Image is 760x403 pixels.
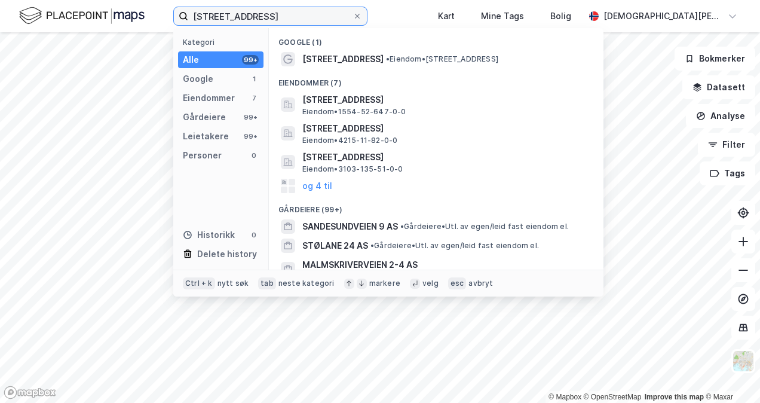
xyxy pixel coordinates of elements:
div: Gårdeiere (99+) [269,196,603,217]
button: Bokmerker [675,47,755,71]
span: • [370,241,374,250]
div: neste kategori [278,279,335,288]
button: Analyse [686,104,755,128]
button: Tags [700,161,755,185]
iframe: Chat Widget [700,346,760,403]
span: [STREET_ADDRESS] [302,52,384,66]
div: 99+ [242,55,259,65]
div: Personer [183,148,222,163]
span: • [386,54,390,63]
span: Eiendom • 4215-11-82-0-0 [302,136,397,145]
span: MALMSKRIVERVEIEN 2-4 AS [302,258,589,272]
div: esc [448,277,467,289]
div: nytt søk [217,279,249,288]
div: Google [183,72,213,86]
span: SANDESUNDVEIEN 9 AS [302,219,398,234]
span: [STREET_ADDRESS] [302,121,589,136]
span: [STREET_ADDRESS] [302,150,589,164]
div: avbryt [468,279,493,288]
div: Kart [438,9,455,23]
div: 99+ [242,132,259,141]
input: Søk på adresse, matrikkel, gårdeiere, leietakere eller personer [188,7,353,25]
div: Mine Tags [481,9,524,23]
span: [STREET_ADDRESS] [302,93,589,107]
span: Eiendom • [STREET_ADDRESS] [386,54,498,64]
div: Bolig [550,9,571,23]
div: markere [369,279,400,288]
button: Datasett [682,75,755,99]
div: 7 [249,93,259,103]
div: 0 [249,151,259,160]
a: Mapbox [548,393,581,401]
span: Gårdeiere • Utl. av egen/leid fast eiendom el. [400,222,569,231]
span: Eiendom • 3103-135-51-0-0 [302,164,403,174]
div: tab [258,277,276,289]
span: Gårdeiere • Utl. av egen/leid fast eiendom el. [370,241,539,251]
div: Gårdeiere [183,110,226,124]
img: logo.f888ab2527a4732fd821a326f86c7f29.svg [19,5,145,26]
div: Kategori [183,38,263,47]
div: Eiendommer (7) [269,69,603,90]
div: Ctrl + k [183,277,215,289]
div: 1 [249,74,259,84]
a: Mapbox homepage [4,386,56,399]
button: og 4 til [302,179,332,193]
div: Alle [183,53,199,67]
a: Improve this map [645,393,704,401]
div: Historikk [183,228,235,242]
div: 0 [249,230,259,240]
div: Delete history [197,247,257,261]
span: • [400,222,404,231]
div: velg [422,279,439,288]
div: Leietakere [183,129,229,144]
span: STØLANE 24 AS [302,239,368,253]
div: [DEMOGRAPHIC_DATA][PERSON_NAME] [603,9,723,23]
button: Filter [698,133,755,157]
div: Google (1) [269,28,603,50]
div: Eiendommer [183,91,235,105]
div: 99+ [242,112,259,122]
a: OpenStreetMap [584,393,642,401]
span: Eiendom • 1554-52-647-0-0 [302,107,406,117]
